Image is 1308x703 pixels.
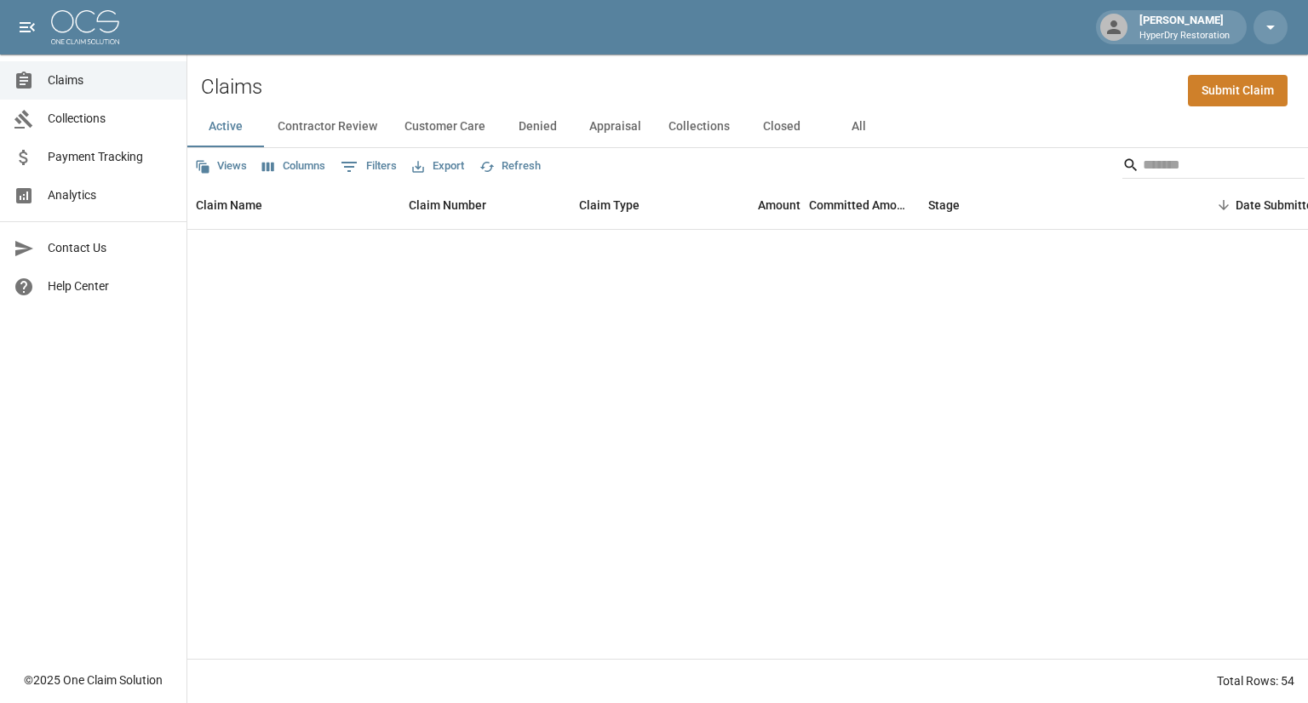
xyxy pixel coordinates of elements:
[920,181,1175,229] div: Stage
[48,148,173,166] span: Payment Tracking
[743,106,820,147] button: Closed
[187,106,264,147] button: Active
[1122,151,1305,182] div: Search
[475,153,545,180] button: Refresh
[928,181,960,229] div: Stage
[264,106,391,147] button: Contractor Review
[201,75,262,100] h2: Claims
[336,153,401,180] button: Show filters
[576,106,655,147] button: Appraisal
[187,181,400,229] div: Claim Name
[196,181,262,229] div: Claim Name
[571,181,698,229] div: Claim Type
[408,153,468,180] button: Export
[48,110,173,128] span: Collections
[1217,672,1294,689] div: Total Rows: 54
[24,672,163,689] div: © 2025 One Claim Solution
[809,181,911,229] div: Committed Amount
[655,106,743,147] button: Collections
[1139,29,1230,43] p: HyperDry Restoration
[191,153,251,180] button: Views
[10,10,44,44] button: open drawer
[187,106,1308,147] div: dynamic tabs
[409,181,486,229] div: Claim Number
[48,186,173,204] span: Analytics
[809,181,920,229] div: Committed Amount
[400,181,571,229] div: Claim Number
[499,106,576,147] button: Denied
[758,181,800,229] div: Amount
[51,10,119,44] img: ocs-logo-white-transparent.png
[1188,75,1288,106] a: Submit Claim
[258,153,330,180] button: Select columns
[698,181,809,229] div: Amount
[48,239,173,257] span: Contact Us
[1212,193,1236,217] button: Sort
[1133,12,1236,43] div: [PERSON_NAME]
[391,106,499,147] button: Customer Care
[48,71,173,89] span: Claims
[579,181,640,229] div: Claim Type
[48,277,173,295] span: Help Center
[820,106,897,147] button: All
